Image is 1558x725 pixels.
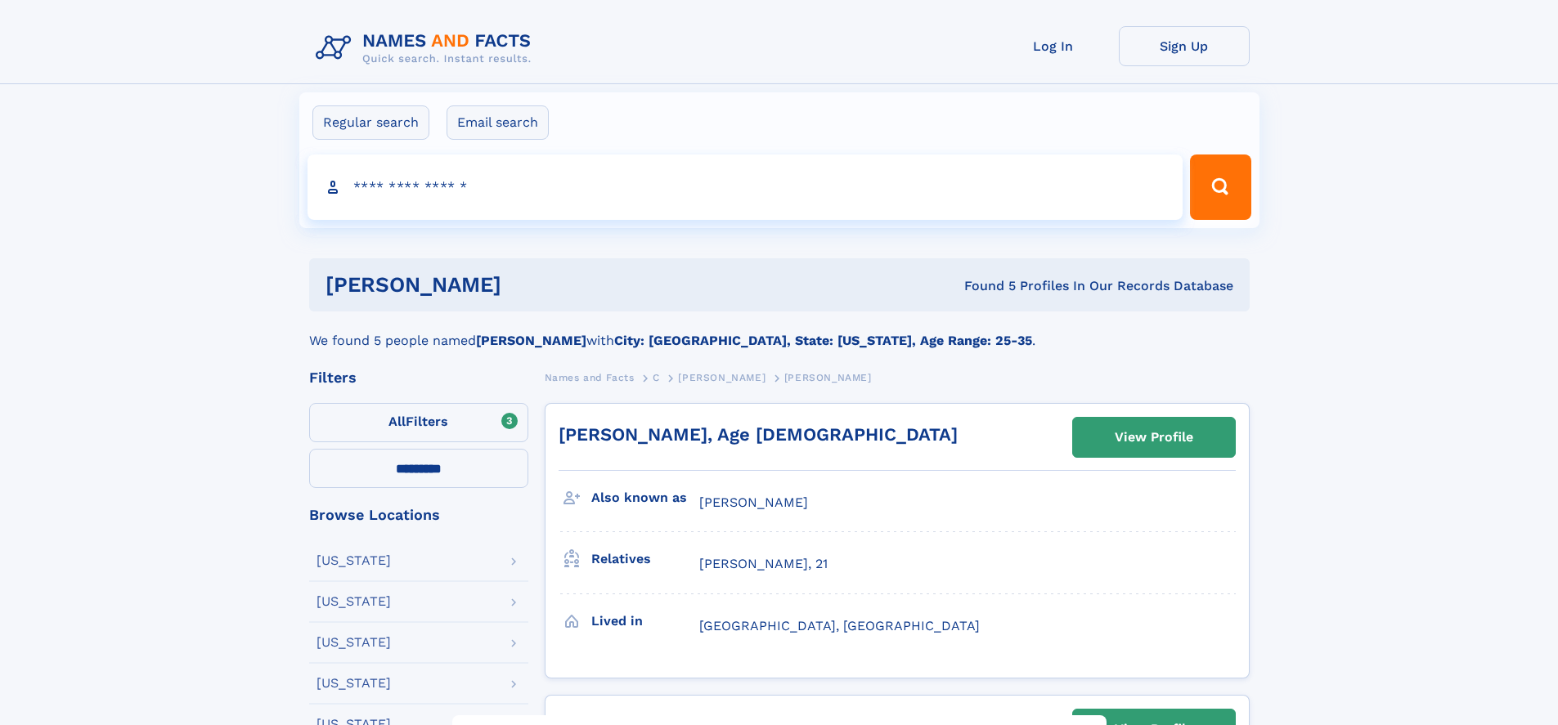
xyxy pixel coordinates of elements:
div: [US_STATE] [317,554,391,567]
span: [PERSON_NAME] [699,495,808,510]
h3: Lived in [591,607,699,635]
div: [US_STATE] [317,595,391,608]
a: Names and Facts [545,367,635,387]
div: Found 5 Profiles In Our Records Database [733,277,1233,295]
span: All [388,414,406,429]
b: City: [GEOGRAPHIC_DATA], State: [US_STATE], Age Range: 25-35 [614,333,1032,348]
span: [GEOGRAPHIC_DATA], [GEOGRAPHIC_DATA] [699,618,980,633]
label: Email search [447,105,549,140]
a: [PERSON_NAME], 21 [699,555,828,573]
a: [PERSON_NAME] [678,367,766,387]
img: Logo Names and Facts [309,26,545,70]
span: [PERSON_NAME] [678,372,766,383]
button: Search Button [1190,154,1250,220]
div: [US_STATE] [317,677,391,690]
h3: Relatives [591,545,699,573]
span: [PERSON_NAME] [784,372,872,383]
a: [PERSON_NAME], Age [DEMOGRAPHIC_DATA] [559,424,958,445]
a: View Profile [1073,418,1235,457]
div: Filters [309,370,528,385]
div: Browse Locations [309,508,528,522]
div: View Profile [1115,418,1193,456]
b: [PERSON_NAME] [476,333,586,348]
div: [US_STATE] [317,636,391,649]
div: We found 5 people named with . [309,311,1250,351]
label: Filters [309,403,528,442]
a: Log In [988,26,1119,66]
h1: [PERSON_NAME] [326,275,733,295]
h3: Also known as [591,484,699,512]
input: search input [308,154,1183,220]
span: C [653,372,660,383]
a: Sign Up [1119,26,1250,66]
label: Regular search [312,105,429,140]
a: C [653,367,660,387]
